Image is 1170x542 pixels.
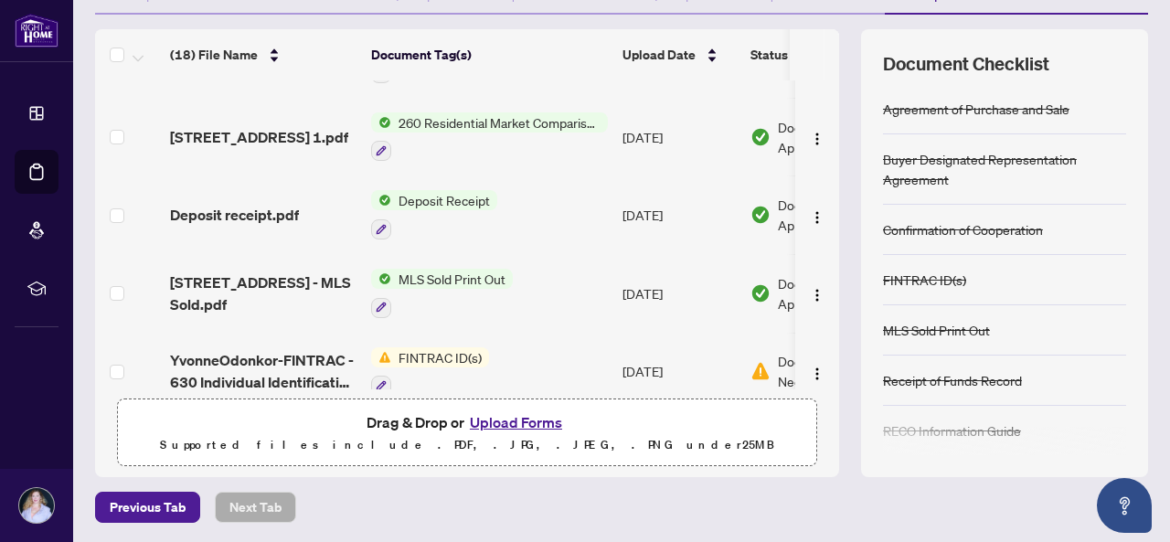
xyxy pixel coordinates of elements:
[391,112,608,133] span: 260 Residential Market Comparison Guide
[883,149,1126,189] div: Buyer Designated Representation Agreement
[371,112,391,133] img: Status Icon
[391,190,497,210] span: Deposit Receipt
[883,320,990,340] div: MLS Sold Print Out
[129,434,805,456] p: Supported files include .PDF, .JPG, .JPEG, .PNG under 25 MB
[170,204,299,226] span: Deposit receipt.pdf
[883,270,966,290] div: FINTRAC ID(s)
[371,269,513,318] button: Status IconMLS Sold Print Out
[170,126,348,148] span: [STREET_ADDRESS] 1.pdf
[615,29,743,80] th: Upload Date
[371,190,497,239] button: Status IconDeposit Receipt
[391,347,489,367] span: FINTRAC ID(s)
[19,488,54,523] img: Profile Icon
[883,219,1043,239] div: Confirmation of Cooperation
[750,45,788,65] span: Status
[750,205,771,225] img: Document Status
[778,195,891,235] span: Document Approved
[778,117,891,157] span: Document Approved
[803,200,832,229] button: Logo
[110,493,186,522] span: Previous Tab
[803,279,832,308] button: Logo
[391,269,513,289] span: MLS Sold Print Out
[883,370,1022,390] div: Receipt of Funds Record
[367,410,568,434] span: Drag & Drop or
[371,112,608,162] button: Status Icon260 Residential Market Comparison Guide
[750,283,771,303] img: Document Status
[810,210,824,225] img: Logo
[615,254,743,333] td: [DATE]
[170,45,258,65] span: (18) File Name
[170,349,356,393] span: YvonneOdonkor-FINTRAC - 630 Individual Identification Record A - PropTx-OREA_[DATE] 12_06_51.pdf
[803,122,832,152] button: Logo
[883,51,1049,77] span: Document Checklist
[622,45,696,65] span: Upload Date
[163,29,364,80] th: (18) File Name
[615,333,743,411] td: [DATE]
[615,98,743,176] td: [DATE]
[803,356,832,386] button: Logo
[750,361,771,381] img: Document Status
[1097,478,1152,533] button: Open asap
[883,420,1021,441] div: RECO Information Guide
[95,492,200,523] button: Previous Tab
[371,190,391,210] img: Status Icon
[371,269,391,289] img: Status Icon
[743,29,899,80] th: Status
[810,132,824,146] img: Logo
[118,399,816,467] span: Drag & Drop orUpload FormsSupported files include .PDF, .JPG, .JPEG, .PNG under25MB
[215,492,296,523] button: Next Tab
[750,127,771,147] img: Document Status
[778,273,891,314] span: Document Approved
[883,99,1069,119] div: Agreement of Purchase and Sale
[170,271,356,315] span: [STREET_ADDRESS] - MLS Sold.pdf
[364,29,615,80] th: Document Tag(s)
[464,410,568,434] button: Upload Forms
[810,288,824,303] img: Logo
[810,367,824,381] img: Logo
[778,351,873,391] span: Document Needs Work
[615,175,743,254] td: [DATE]
[371,347,391,367] img: Status Icon
[15,14,58,48] img: logo
[371,347,489,397] button: Status IconFINTRAC ID(s)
